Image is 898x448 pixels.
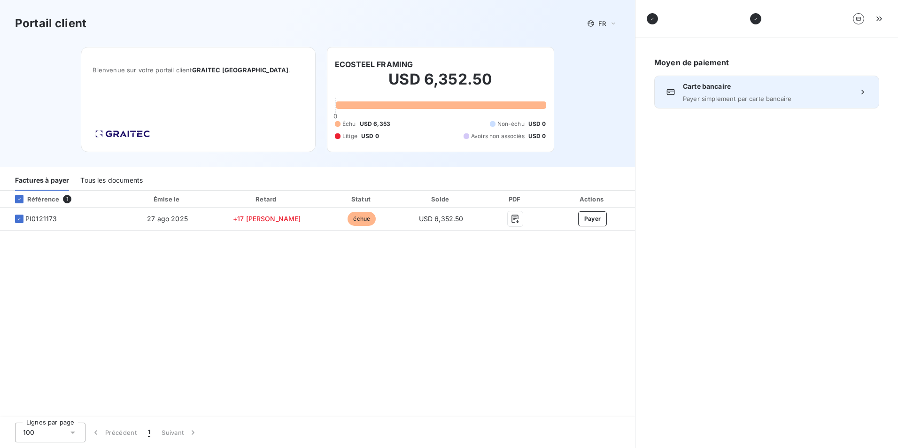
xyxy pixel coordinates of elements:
span: USD 6,353 [360,120,390,128]
img: Company logo [93,127,153,140]
div: PDF [483,194,548,204]
span: 1 [148,428,150,437]
span: USD 0 [528,132,546,140]
div: Référence [8,195,59,203]
h6: ECOSTEEL FRAMING [335,59,413,70]
button: Suivant [156,423,203,442]
div: Statut [325,194,399,204]
span: USD 6,352.50 [419,215,464,223]
span: +17 [PERSON_NAME] [233,215,301,223]
div: Actions [552,194,633,204]
span: 27 ago 2025 [147,215,188,223]
div: Factures à payer [15,171,69,191]
span: 100 [23,428,34,437]
span: Échu [342,120,356,128]
span: Litige [342,132,357,140]
h3: Portail client [15,15,86,32]
button: 1 [142,423,156,442]
div: Retard [213,194,321,204]
div: Solde [403,194,479,204]
span: Bienvenue sur votre portail client . [93,66,304,74]
span: échue [348,212,376,226]
div: Tous les documents [80,171,143,191]
button: Payer [578,211,607,226]
span: PI0121173 [25,214,57,224]
span: GRAITEC [GEOGRAPHIC_DATA] [192,66,289,74]
button: Précédent [85,423,142,442]
span: USD 0 [528,120,546,128]
span: FR [598,20,606,27]
span: USD 0 [361,132,379,140]
span: Carte bancaire [683,82,851,91]
span: Avoirs non associés [471,132,525,140]
h2: USD 6,352.50 [335,70,546,98]
h6: Moyen de paiement [654,57,879,68]
span: 0 [333,112,337,120]
div: Émise le [125,194,209,204]
span: Non-échu [497,120,525,128]
span: Payer simplement par carte bancaire [683,95,851,102]
span: 1 [63,195,71,203]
